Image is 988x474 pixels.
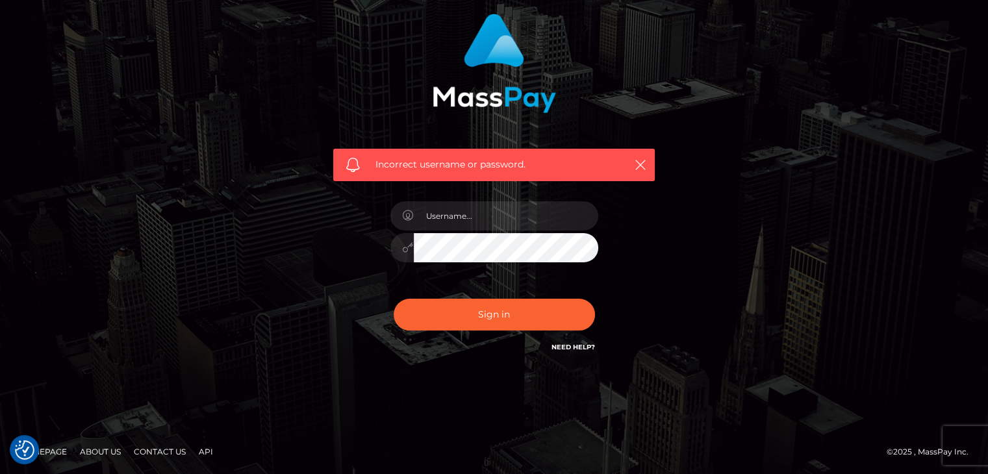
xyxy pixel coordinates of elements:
[433,14,556,113] img: MassPay Login
[551,343,595,351] a: Need Help?
[15,440,34,460] button: Consent Preferences
[414,201,598,231] input: Username...
[887,445,978,459] div: © 2025 , MassPay Inc.
[394,299,595,331] button: Sign in
[15,440,34,460] img: Revisit consent button
[14,442,72,462] a: Homepage
[194,442,218,462] a: API
[75,442,126,462] a: About Us
[129,442,191,462] a: Contact Us
[375,158,613,171] span: Incorrect username or password.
